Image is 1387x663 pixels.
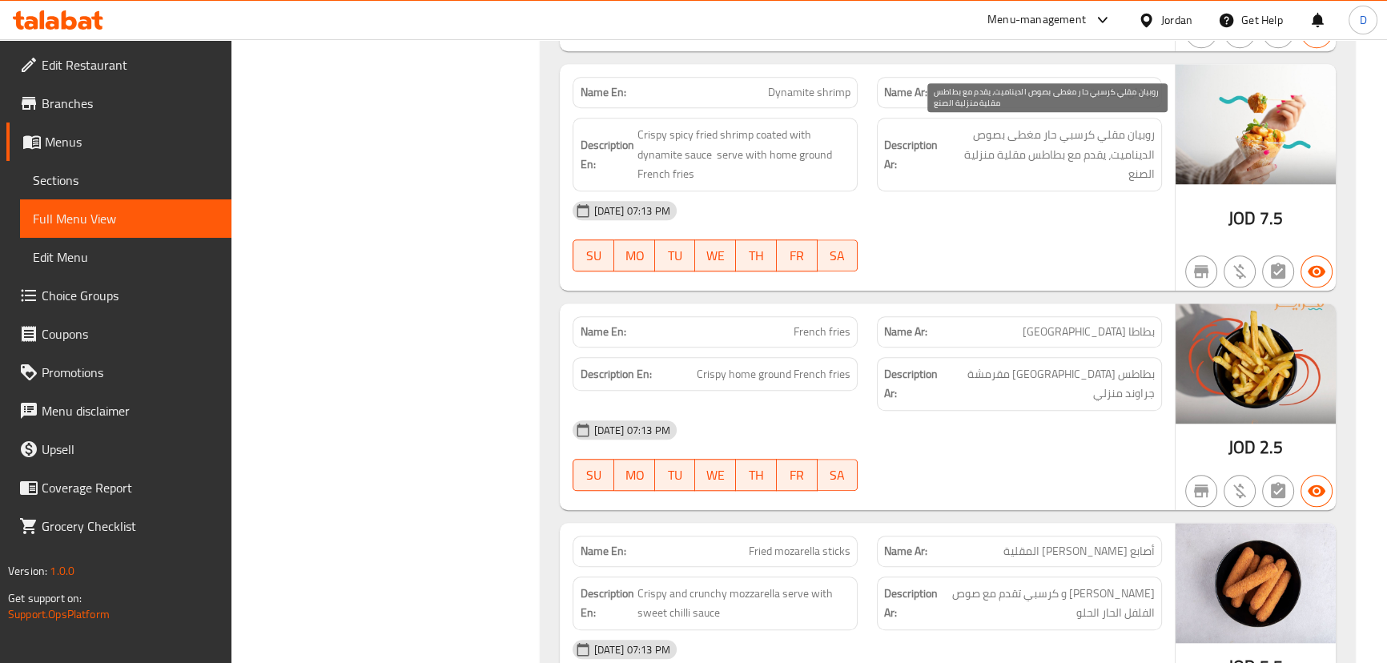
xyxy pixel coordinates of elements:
[6,123,231,161] a: Menus
[33,209,219,228] span: Full Menu View
[777,459,818,491] button: FR
[768,84,850,101] span: Dynamite shrimp
[587,423,676,438] span: [DATE] 07:13 PM
[945,364,1155,404] span: بطاطس مقلية مقرمشة جراوند منزلي
[655,459,696,491] button: TU
[580,323,625,340] strong: Name En:
[42,55,219,74] span: Edit Restaurant
[6,46,231,84] a: Edit Restaurant
[661,244,689,267] span: TU
[695,239,736,271] button: WE
[637,584,850,623] span: Crispy and crunchy mozzarella serve with sweet chilli sauce
[573,459,614,491] button: SU
[987,10,1086,30] div: Menu-management
[783,244,811,267] span: FR
[580,543,625,560] strong: Name En:
[42,516,219,536] span: Grocery Checklist
[6,430,231,468] a: Upsell
[749,543,850,560] span: Fried mozarella sticks
[20,238,231,276] a: Edit Menu
[884,364,942,404] strong: Description Ar:
[1262,255,1294,287] button: Not has choices
[8,604,110,625] a: Support.OpsPlatform
[1185,475,1217,507] button: Not branch specific item
[42,478,219,497] span: Coverage Report
[1228,203,1256,234] span: JOD
[621,244,649,267] span: MO
[884,584,938,623] strong: Description Ar:
[614,239,655,271] button: MO
[580,84,625,101] strong: Name En:
[8,561,47,581] span: Version:
[1259,432,1282,463] span: 2.5
[1003,543,1155,560] span: أصابع [PERSON_NAME] المقلية
[702,244,730,267] span: WE
[42,440,219,459] span: Upsell
[8,588,82,609] span: Get support on:
[6,276,231,315] a: Choice Groups
[697,364,850,384] span: Crispy home ground French fries
[1262,475,1294,507] button: Not has choices
[6,315,231,353] a: Coupons
[794,323,850,340] span: French fries
[20,199,231,238] a: Full Menu View
[818,239,858,271] button: SA
[824,464,852,487] span: SA
[33,247,219,267] span: Edit Menu
[580,244,608,267] span: SU
[42,324,219,344] span: Coupons
[1176,303,1336,424] img: French_fries_638948604546108866.jpg
[1301,255,1333,287] button: Available
[736,459,777,491] button: TH
[6,468,231,507] a: Coverage Report
[695,459,736,491] button: WE
[587,203,676,219] span: [DATE] 07:13 PM
[1224,475,1256,507] button: Purchased item
[702,464,730,487] span: WE
[45,132,219,151] span: Menus
[580,364,651,384] strong: Description En:
[1176,64,1336,184] img: Dynamite_shrimp_638948603615134811.jpg
[1224,255,1256,287] button: Purchased item
[621,464,649,487] span: MO
[1176,523,1336,643] img: Fried_mozarella%E2%94%AC%C3%A1_sticks638948604633671182.jpg
[580,464,608,487] span: SU
[573,239,614,271] button: SU
[777,239,818,271] button: FR
[661,464,689,487] span: TU
[580,584,634,623] strong: Description En:
[783,464,811,487] span: FR
[742,244,770,267] span: TH
[1359,11,1366,29] span: D
[1161,11,1192,29] div: Jordan
[580,135,633,175] strong: Description En:
[884,323,927,340] strong: Name Ar:
[6,353,231,392] a: Promotions
[884,135,938,175] strong: Description Ar:
[6,507,231,545] a: Grocery Checklist
[742,464,770,487] span: TH
[42,363,219,382] span: Promotions
[1088,84,1155,101] span: روبيان ديناميت
[42,401,219,420] span: Menu disclaimer
[941,584,1155,623] span: موزاريلا كرانشي و كرسبي تقدم مع صوص الفلفل الحار الحلو
[655,239,696,271] button: TU
[20,161,231,199] a: Sections
[42,94,219,113] span: Branches
[1228,432,1256,463] span: JOD
[1185,255,1217,287] button: Not branch specific item
[637,125,850,184] span: Crispy spicy fried shrimp coated with dynamite sauce serve with home ground French fries
[587,642,676,657] span: [DATE] 07:13 PM
[884,543,927,560] strong: Name Ar:
[42,286,219,305] span: Choice Groups
[1301,475,1333,507] button: Available
[736,239,777,271] button: TH
[614,459,655,491] button: MO
[6,84,231,123] a: Branches
[818,459,858,491] button: SA
[33,171,219,190] span: Sections
[6,392,231,430] a: Menu disclaimer
[884,84,927,101] strong: Name Ar:
[1259,203,1282,234] span: 7.5
[941,125,1155,184] span: روبيان مقلي كرسبي حار مغطى بصوص الديناميت، يقدم مع بطاطس مقلية منزلية الصنع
